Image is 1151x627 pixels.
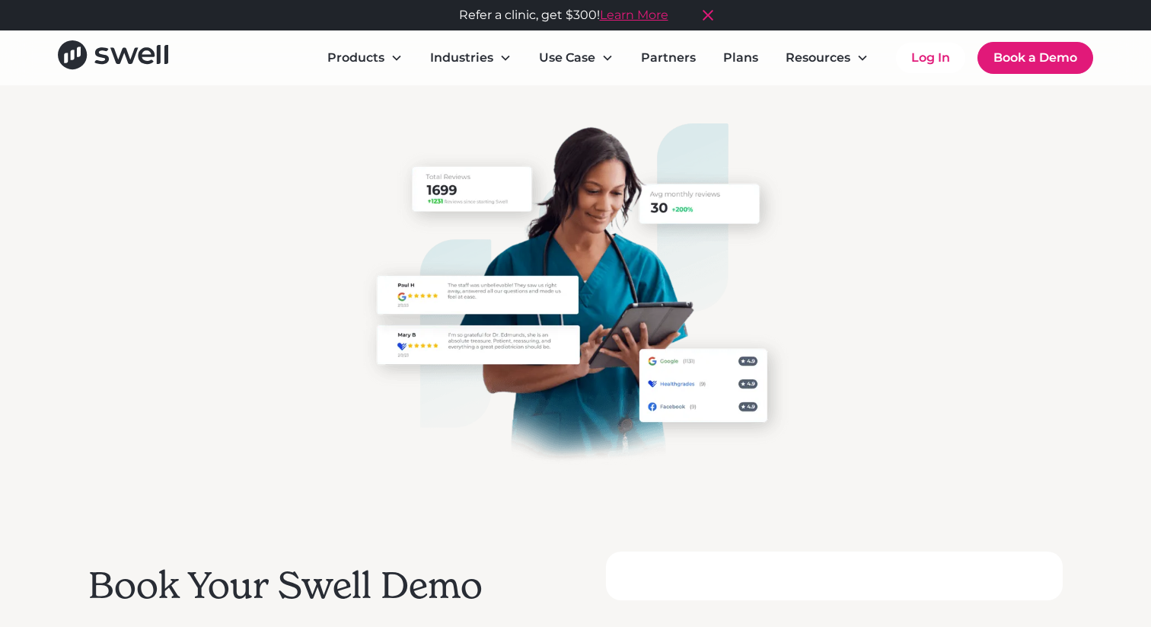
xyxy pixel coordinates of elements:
div: Use Case [539,49,595,67]
a: Learn More [600,8,668,22]
h2: Book Your Swell Demo [88,564,545,608]
a: Log In [896,43,965,73]
div: Industries [430,49,493,67]
div: Resources [786,49,850,67]
a: Plans [711,43,770,73]
a: Book a Demo [977,42,1093,74]
a: Partners [629,43,708,73]
div: Refer a clinic, get $300! [459,6,668,24]
div: Products [327,49,384,67]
